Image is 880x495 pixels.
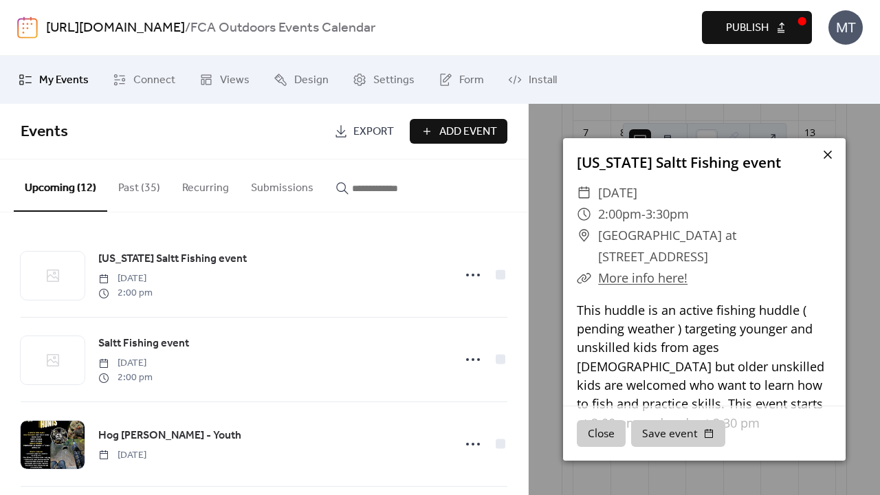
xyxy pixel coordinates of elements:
[498,61,567,98] a: Install
[98,335,189,353] a: Saltt Fishing event
[133,72,175,89] span: Connect
[98,335,189,352] span: Saltt Fishing event
[98,250,247,268] a: [US_STATE] Saltt Fishing event
[726,20,769,36] span: Publish
[8,61,99,98] a: My Events
[646,206,689,222] span: 3:30pm
[373,72,415,89] span: Settings
[98,272,153,286] span: [DATE]
[598,206,641,222] span: 2:00pm
[702,11,812,44] button: Publish
[46,15,185,41] a: [URL][DOMAIN_NAME]
[439,124,497,140] span: Add Event
[102,61,186,98] a: Connect
[353,124,394,140] span: Export
[189,61,260,98] a: Views
[577,182,591,203] div: ​
[98,251,247,267] span: [US_STATE] Saltt Fishing event
[14,159,107,212] button: Upcoming (12)
[190,15,375,41] b: FCA Outdoors Events Calendar
[828,10,863,45] div: MT
[98,371,153,385] span: 2:00 pm
[220,72,250,89] span: Views
[577,203,591,225] div: ​
[240,159,324,210] button: Submissions
[577,225,591,246] div: ​
[171,159,240,210] button: Recurring
[577,267,591,289] div: ​
[342,61,425,98] a: Settings
[98,428,241,444] span: Hog [PERSON_NAME] - Youth
[563,301,846,432] div: This huddle is an active fishing huddle ( pending weather ) targeting younger and unskilled kids ...
[529,72,557,89] span: Install
[598,182,637,203] span: [DATE]
[631,420,725,447] button: Save event
[641,206,646,222] span: -
[598,225,832,267] span: [GEOGRAPHIC_DATA] at [STREET_ADDRESS]
[98,427,241,445] a: Hog [PERSON_NAME] - Youth
[39,72,89,89] span: My Events
[98,286,153,300] span: 2:00 pm
[17,16,38,38] img: logo
[185,15,190,41] b: /
[577,420,626,447] button: Close
[263,61,339,98] a: Design
[294,72,329,89] span: Design
[21,117,68,147] span: Events
[98,356,153,371] span: [DATE]
[324,119,404,144] a: Export
[428,61,494,98] a: Form
[107,159,171,210] button: Past (35)
[410,119,507,144] button: Add Event
[98,448,146,463] span: [DATE]
[459,72,484,89] span: Form
[577,153,781,172] a: [US_STATE] Saltt Fishing event
[598,269,687,286] a: More info here!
